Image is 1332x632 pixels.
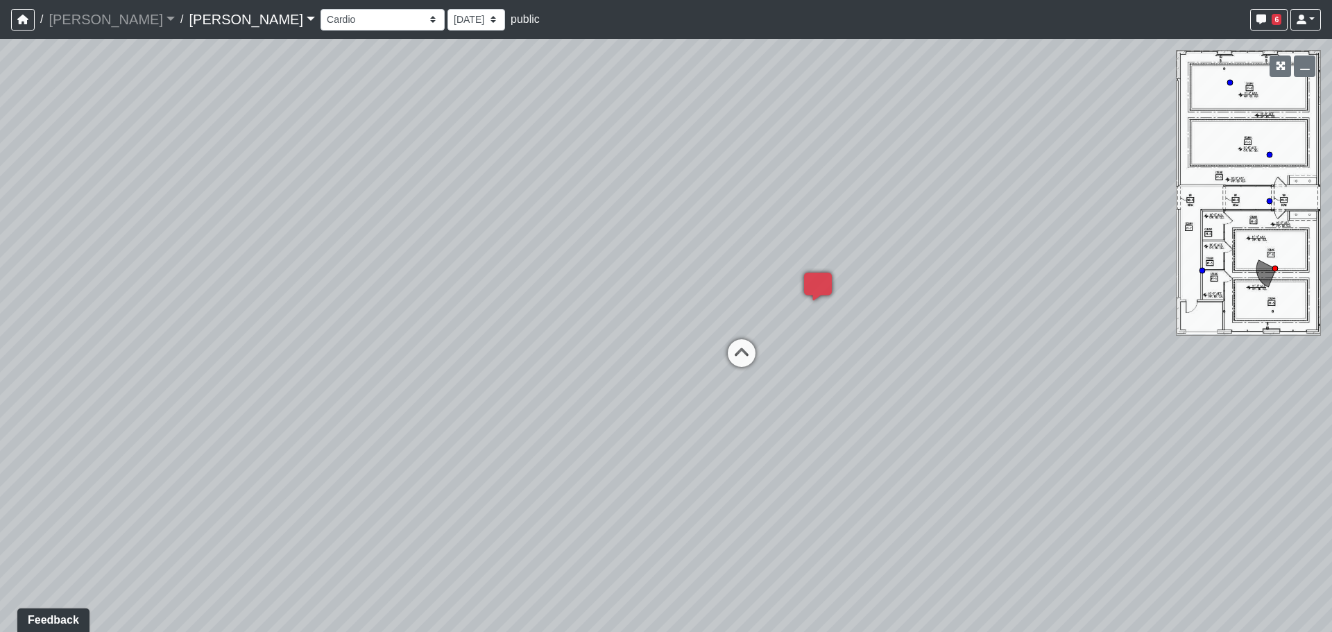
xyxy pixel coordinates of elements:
[511,13,540,25] span: public
[35,6,49,33] span: /
[1250,9,1288,31] button: 6
[175,6,189,33] span: /
[189,6,315,33] a: [PERSON_NAME]
[49,6,175,33] a: [PERSON_NAME]
[1272,14,1281,25] span: 6
[10,604,92,632] iframe: Ybug feedback widget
